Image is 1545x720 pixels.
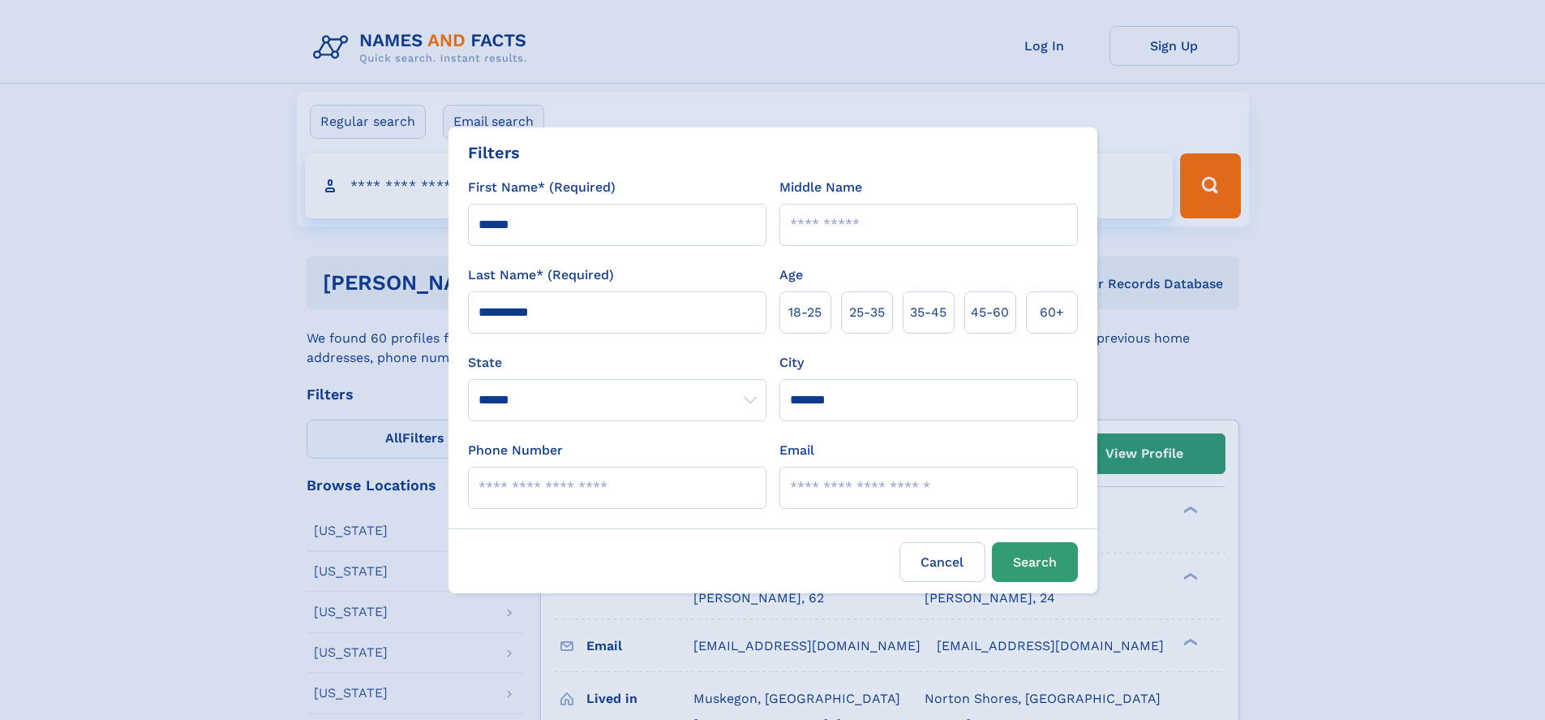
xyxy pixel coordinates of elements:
label: Last Name* (Required) [468,265,614,285]
span: 18‑25 [788,303,822,322]
label: First Name* (Required) [468,178,616,197]
label: Email [779,441,814,460]
button: Search [992,542,1078,582]
label: City [779,353,804,373]
span: 60+ [1040,303,1064,322]
label: Age [779,265,803,285]
span: 45‑60 [971,303,1009,322]
label: Cancel [899,542,985,582]
span: 35‑45 [910,303,946,322]
label: State [468,353,766,373]
label: Middle Name [779,178,862,197]
label: Phone Number [468,441,563,460]
span: 25‑35 [849,303,885,322]
div: Filters [468,140,520,165]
